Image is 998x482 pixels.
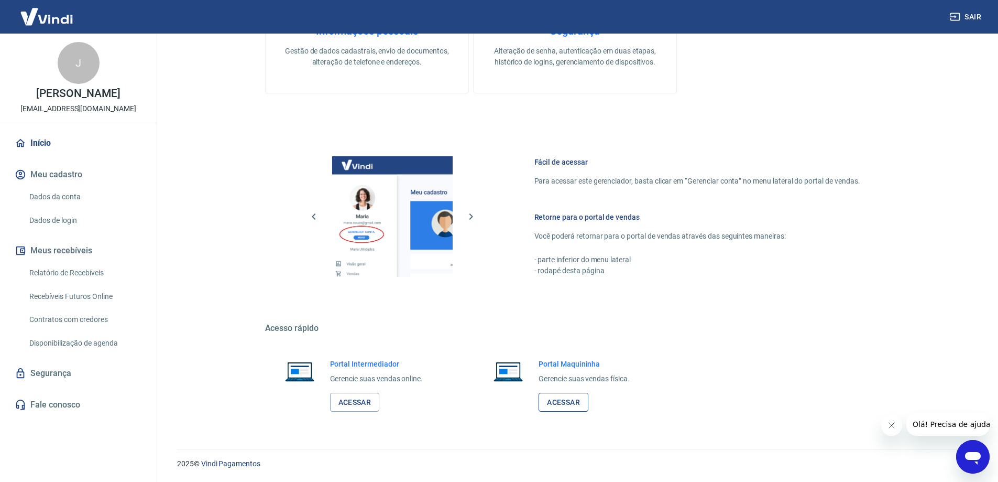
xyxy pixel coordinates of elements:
div: J [58,42,100,84]
a: Acessar [330,393,380,412]
img: Imagem de um notebook aberto [278,359,322,384]
a: Acessar [539,393,588,412]
h6: Retorne para o portal de vendas [534,212,860,222]
p: Alteração de senha, autenticação em duas etapas, histórico de logins, gerenciamento de dispositivos. [490,46,660,68]
p: Gestão de dados cadastrais, envio de documentos, alteração de telefone e endereços. [282,46,452,68]
a: Dados da conta [25,186,144,208]
p: Você poderá retornar para o portal de vendas através das seguintes maneiras: [534,231,860,242]
h6: Portal Maquininha [539,359,630,369]
p: - parte inferior do menu lateral [534,254,860,265]
p: Gerencie suas vendas online. [330,373,423,384]
a: Dados de login [25,210,144,231]
button: Sair [948,7,985,27]
p: Gerencie suas vendas física. [539,373,630,384]
h6: Portal Intermediador [330,359,423,369]
h5: Acesso rápido [265,323,885,334]
a: Contratos com credores [25,309,144,330]
a: Relatório de Recebíveis [25,262,144,284]
a: Segurança [13,362,144,385]
p: Para acessar este gerenciador, basta clicar em “Gerenciar conta” no menu lateral do portal de ven... [534,176,860,187]
a: Início [13,132,144,155]
a: Fale conosco [13,393,144,416]
button: Meu cadastro [13,163,144,186]
iframe: Fechar mensagem [881,415,902,436]
iframe: Botão para abrir a janela de mensagens [956,440,990,474]
img: Vindi [13,1,81,33]
p: [PERSON_NAME] [36,88,120,99]
h6: Fácil de acessar [534,157,860,167]
p: 2025 © [177,458,973,469]
img: Imagem de um notebook aberto [486,359,530,384]
p: - rodapé desta página [534,265,860,276]
a: Recebíveis Futuros Online [25,286,144,307]
a: Vindi Pagamentos [201,459,260,468]
button: Meus recebíveis [13,239,144,262]
p: [EMAIL_ADDRESS][DOMAIN_NAME] [20,103,136,114]
span: Olá! Precisa de ajuda? [6,7,88,16]
img: Imagem da dashboard mostrando o botão de gerenciar conta na sidebar no lado esquerdo [332,156,453,277]
iframe: Mensagem da empresa [906,413,990,436]
a: Disponibilização de agenda [25,333,144,354]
